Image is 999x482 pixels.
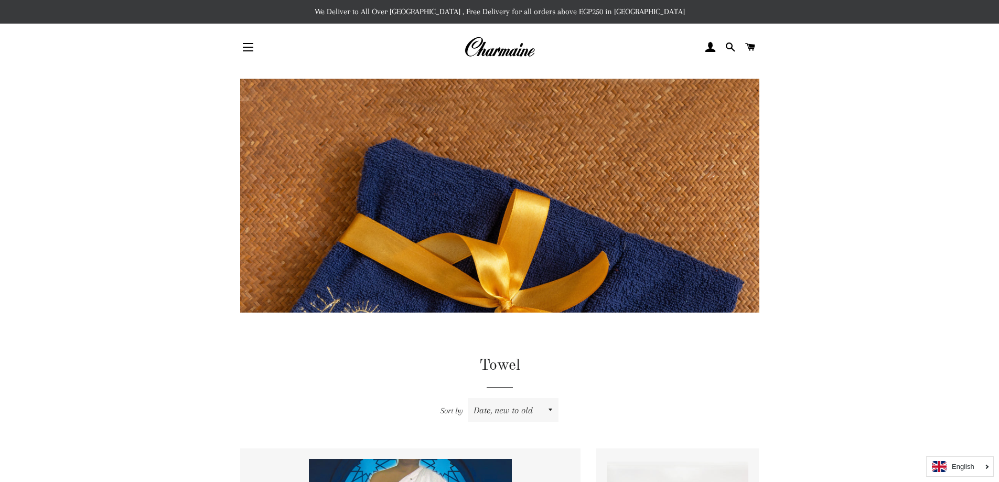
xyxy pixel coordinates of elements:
[441,406,463,415] span: Sort by
[952,463,974,470] i: English
[464,36,535,59] img: Charmaine Egypt
[932,461,988,472] a: English
[240,355,759,377] h1: Towel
